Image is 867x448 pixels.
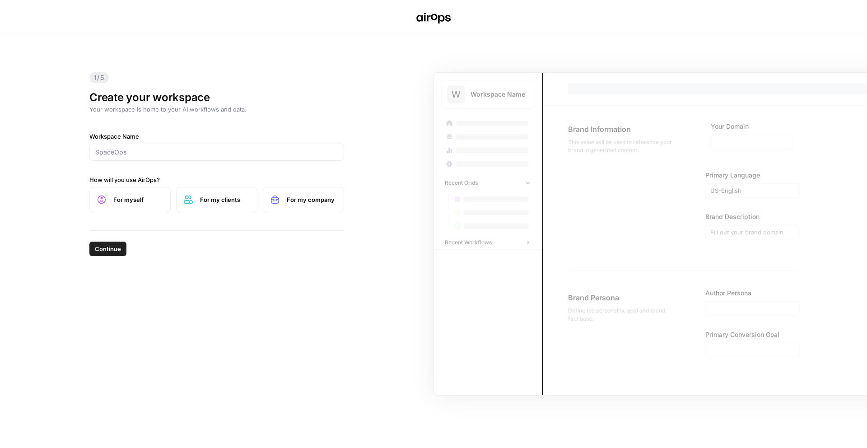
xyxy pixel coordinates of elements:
[89,132,344,141] label: Workspace Name
[200,195,250,204] span: For my clients
[89,105,344,114] p: Your workspace is home to your AI workflows and data.
[89,175,344,184] label: How will you use AirOps?
[452,88,461,101] span: W
[95,244,121,253] span: Continue
[89,242,126,256] button: Continue
[287,195,336,204] span: For my company
[113,195,163,204] span: For myself
[95,148,338,157] input: SpaceOps
[89,90,344,105] h1: Create your workspace
[89,72,109,83] span: 1/5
